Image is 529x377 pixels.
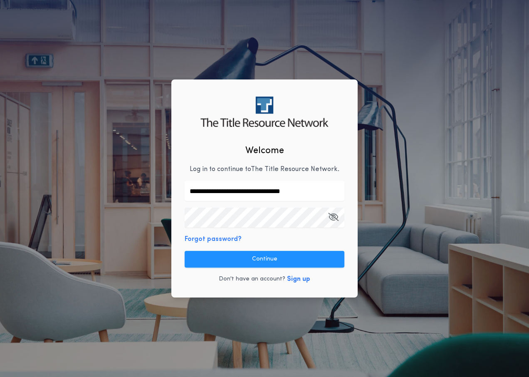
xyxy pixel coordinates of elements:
p: Log in to continue to The Title Resource Network . [190,164,339,174]
button: Forgot password? [185,234,242,244]
h2: Welcome [245,144,284,158]
button: Sign up [287,274,310,284]
button: Continue [185,251,344,268]
img: logo [200,97,328,127]
p: Don't have an account? [219,275,285,283]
